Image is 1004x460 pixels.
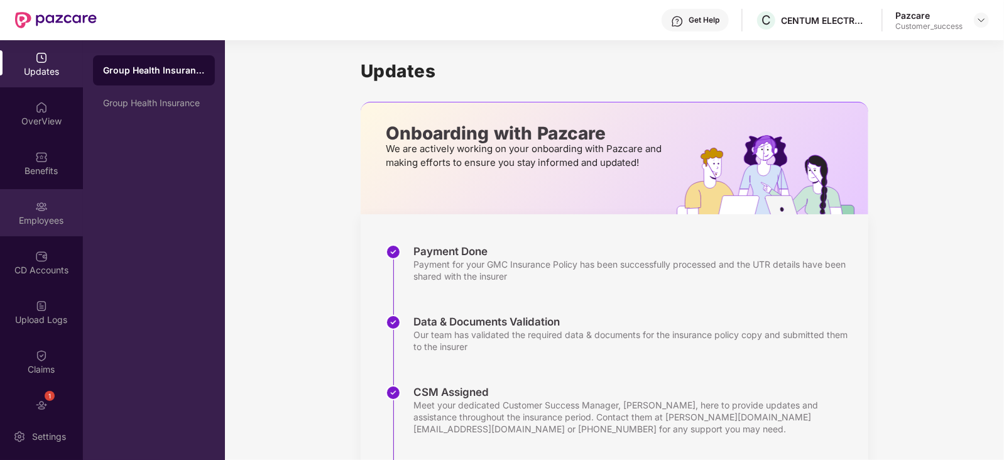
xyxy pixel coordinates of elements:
[45,391,55,401] div: 1
[386,128,665,139] p: Onboarding with Pazcare
[35,349,48,362] img: svg+xml;base64,PHN2ZyBpZD0iQ2xhaW0iIHhtbG5zPSJodHRwOi8vd3d3LnczLm9yZy8yMDAwL3N2ZyIgd2lkdGg9IjIwIi...
[677,135,868,214] img: hrOnboarding
[689,15,719,25] div: Get Help
[35,300,48,312] img: svg+xml;base64,PHN2ZyBpZD0iVXBsb2FkX0xvZ3MiIGRhdGEtbmFtZT0iVXBsb2FkIExvZ3MiIHhtbG5zPSJodHRwOi8vd3...
[35,151,48,163] img: svg+xml;base64,PHN2ZyBpZD0iQmVuZWZpdHMiIHhtbG5zPSJodHRwOi8vd3d3LnczLm9yZy8yMDAwL3N2ZyIgd2lkdGg9Ij...
[413,329,856,353] div: Our team has validated the required data & documents for the insurance policy copy and submitted ...
[386,385,401,400] img: svg+xml;base64,PHN2ZyBpZD0iU3RlcC1Eb25lLTMyeDMyIiB4bWxucz0iaHR0cDovL3d3dy53My5vcmcvMjAwMC9zdmciIH...
[761,13,771,28] span: C
[386,244,401,260] img: svg+xml;base64,PHN2ZyBpZD0iU3RlcC1Eb25lLTMyeDMyIiB4bWxucz0iaHR0cDovL3d3dy53My5vcmcvMjAwMC9zdmciIH...
[386,142,665,170] p: We are actively working on your onboarding with Pazcare and making efforts to ensure you stay inf...
[35,52,48,64] img: svg+xml;base64,PHN2ZyBpZD0iVXBkYXRlZCIgeG1sbnM9Imh0dHA6Ly93d3cudzMub3JnLzIwMDAvc3ZnIiB3aWR0aD0iMj...
[671,15,684,28] img: svg+xml;base64,PHN2ZyBpZD0iSGVscC0zMngzMiIgeG1sbnM9Imh0dHA6Ly93d3cudzMub3JnLzIwMDAvc3ZnIiB3aWR0aD...
[28,430,70,443] div: Settings
[413,244,856,258] div: Payment Done
[13,430,26,443] img: svg+xml;base64,PHN2ZyBpZD0iU2V0dGluZy0yMHgyMCIgeG1sbnM9Imh0dHA6Ly93d3cudzMub3JnLzIwMDAvc3ZnIiB3aW...
[361,60,868,82] h1: Updates
[103,64,205,77] div: Group Health Insurance
[35,399,48,412] img: svg+xml;base64,PHN2ZyBpZD0iRW5kb3JzZW1lbnRzIiB4bWxucz0iaHR0cDovL3d3dy53My5vcmcvMjAwMC9zdmciIHdpZH...
[35,250,48,263] img: svg+xml;base64,PHN2ZyBpZD0iQ0RfQWNjb3VudHMiIGRhdGEtbmFtZT0iQ0QgQWNjb3VudHMiIHhtbG5zPSJodHRwOi8vd3...
[976,15,986,25] img: svg+xml;base64,PHN2ZyBpZD0iRHJvcGRvd24tMzJ4MzIiIHhtbG5zPSJodHRwOi8vd3d3LnczLm9yZy8yMDAwL3N2ZyIgd2...
[35,101,48,114] img: svg+xml;base64,PHN2ZyBpZD0iSG9tZSIgeG1sbnM9Imh0dHA6Ly93d3cudzMub3JnLzIwMDAvc3ZnIiB3aWR0aD0iMjAiIG...
[103,98,205,108] div: Group Health Insurance
[413,385,856,399] div: CSM Assigned
[386,315,401,330] img: svg+xml;base64,PHN2ZyBpZD0iU3RlcC1Eb25lLTMyeDMyIiB4bWxucz0iaHR0cDovL3d3dy53My5vcmcvMjAwMC9zdmciIH...
[413,315,856,329] div: Data & Documents Validation
[895,9,963,21] div: Pazcare
[413,399,856,435] div: Meet your dedicated Customer Success Manager, [PERSON_NAME], here to provide updates and assistan...
[15,12,97,28] img: New Pazcare Logo
[895,21,963,31] div: Customer_success
[413,258,856,282] div: Payment for your GMC Insurance Policy has been successfully processed and the UTR details have be...
[35,200,48,213] img: svg+xml;base64,PHN2ZyBpZD0iRW1wbG95ZWVzIiB4bWxucz0iaHR0cDovL3d3dy53My5vcmcvMjAwMC9zdmciIHdpZHRoPS...
[781,14,869,26] div: CENTUM ELECTRONICS LIMITED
